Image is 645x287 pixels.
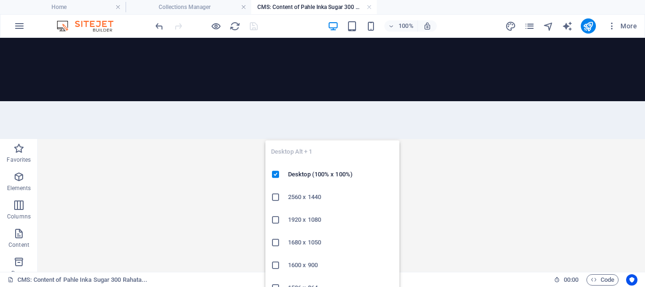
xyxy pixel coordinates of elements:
[7,156,31,164] p: Favorites
[524,21,535,32] i: Pages (Ctrl+Alt+S)
[505,20,517,32] button: design
[564,274,578,286] span: 00 00
[603,18,641,34] button: More
[153,20,165,32] button: undo
[423,22,432,30] i: On resize automatically adjust zoom level to fit chosen device.
[288,237,394,248] h6: 1680 x 1050
[229,20,240,32] button: reload
[399,20,414,32] h6: 100%
[288,169,394,180] h6: Desktop (100% x 100%)
[288,260,394,271] h6: 1600 x 900
[210,20,221,32] button: Click here to leave preview mode and continue editing
[570,276,572,283] span: :
[154,21,165,32] i: Undo: Delete Text (Ctrl+Z)
[591,274,614,286] span: Code
[8,274,147,286] a: Click to cancel selection. Double-click to open Pages
[251,2,377,12] h4: CMS: Content of Pahle Inka Sugar 300 Rahata...
[554,274,579,286] h6: Session time
[126,2,251,12] h4: Collections Manager
[586,274,619,286] button: Code
[11,270,27,277] p: Boxes
[505,21,516,32] i: Design (Ctrl+Alt+Y)
[229,21,240,32] i: Reload page
[607,21,637,31] span: More
[626,274,637,286] button: Usercentrics
[8,241,29,249] p: Content
[543,21,554,32] i: Navigator
[581,18,596,34] button: publish
[54,20,125,32] img: Editor Logo
[288,191,394,203] h6: 2560 x 1440
[7,184,31,192] p: Elements
[543,20,554,32] button: navigator
[583,21,594,32] i: Publish
[524,20,535,32] button: pages
[384,20,418,32] button: 100%
[7,213,31,220] p: Columns
[562,20,573,32] button: text_generator
[562,21,573,32] i: AI Writer
[288,214,394,226] h6: 1920 x 1080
